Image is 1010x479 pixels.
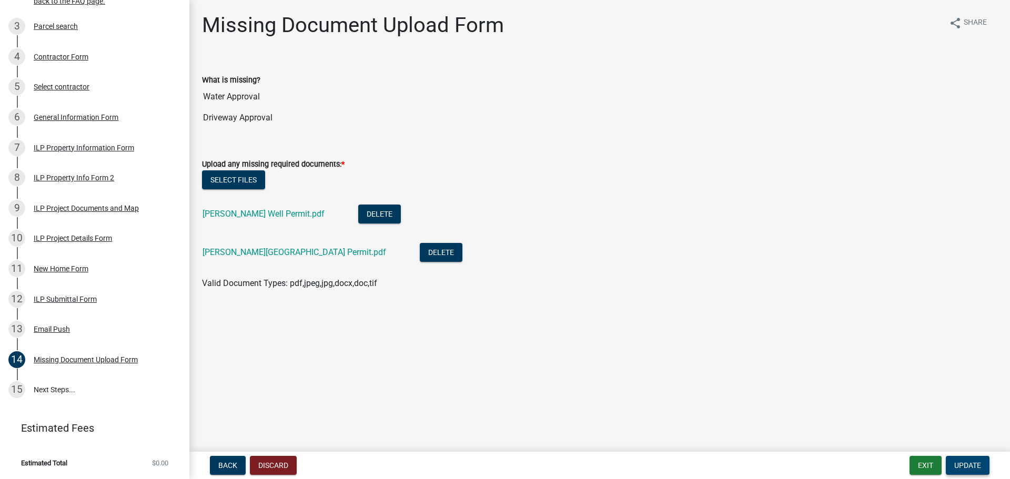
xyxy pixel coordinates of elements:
[34,205,139,212] div: ILP Project Documents and Map
[202,77,260,84] label: What is missing?
[210,456,246,475] button: Back
[8,321,25,338] div: 13
[8,169,25,186] div: 8
[34,295,97,303] div: ILP Submittal Form
[34,23,78,30] div: Parcel search
[8,139,25,156] div: 7
[34,114,118,121] div: General Information Form
[954,461,981,470] span: Update
[8,260,25,277] div: 11
[358,205,401,223] button: Delete
[910,456,942,475] button: Exit
[8,381,25,398] div: 15
[202,278,377,288] span: Valid Document Types: pdf,jpeg,jpg,docx,doc,tif
[946,456,989,475] button: Update
[34,235,112,242] div: ILP Project Details Form
[34,53,88,60] div: Contractor Form
[203,247,386,257] a: [PERSON_NAME][GEOGRAPHIC_DATA] Permit.pdf
[203,209,325,219] a: [PERSON_NAME] Well Permit.pdf
[941,13,995,33] button: shareShare
[34,265,88,272] div: New Home Form
[420,248,462,258] wm-modal-confirm: Delete Document
[8,18,25,35] div: 3
[34,174,114,181] div: ILP Property Info Form 2
[202,161,345,168] label: Upload any missing required documents:
[8,291,25,308] div: 12
[8,78,25,95] div: 5
[34,144,134,151] div: ILP Property Information Form
[8,200,25,217] div: 9
[420,243,462,262] button: Delete
[8,48,25,65] div: 4
[964,17,987,29] span: Share
[21,460,67,466] span: Estimated Total
[8,230,25,247] div: 10
[34,356,138,363] div: Missing Document Upload Form
[34,83,89,90] div: Select contractor
[8,417,173,439] a: Estimated Fees
[34,325,70,333] div: Email Push
[218,461,237,470] span: Back
[250,456,297,475] button: Discard
[202,13,504,38] h1: Missing Document Upload Form
[8,109,25,126] div: 6
[358,210,401,220] wm-modal-confirm: Delete Document
[152,460,168,466] span: $0.00
[202,170,265,189] button: Select files
[8,351,25,368] div: 14
[949,17,962,29] i: share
